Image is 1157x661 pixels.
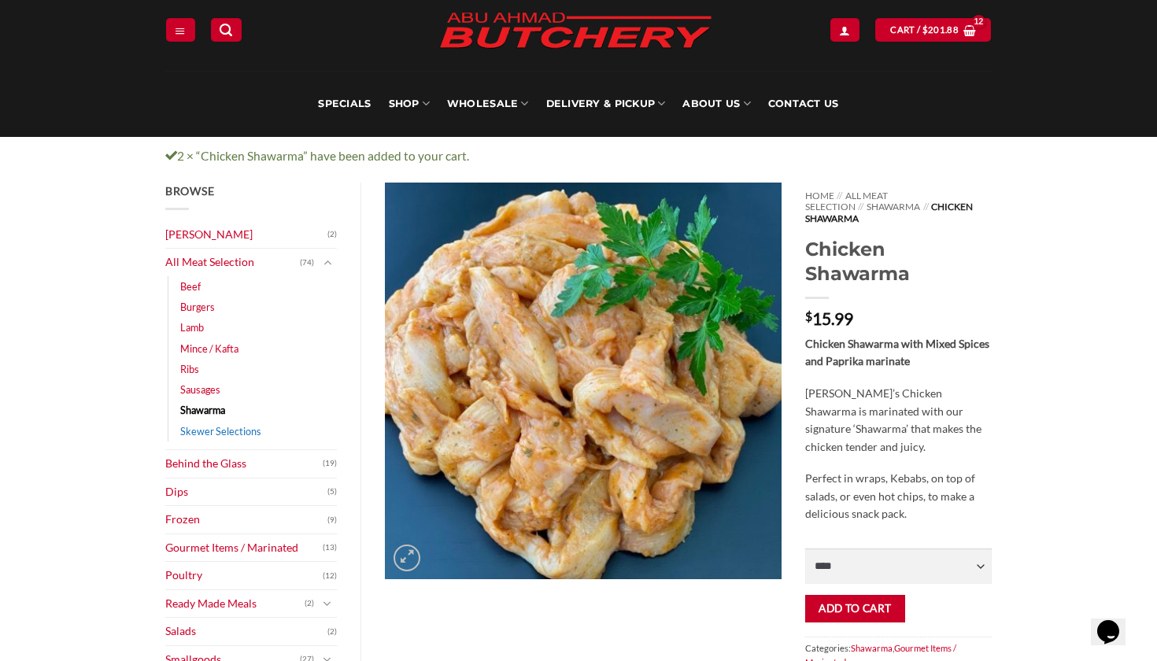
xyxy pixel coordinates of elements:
[165,478,327,506] a: Dips
[805,201,973,223] span: Chicken Shawarma
[805,470,992,523] p: Perfect in wraps, Kebabs, on top of salads, or even hot chips, to make a delicious snack pack.
[180,379,220,400] a: Sausages
[805,337,989,368] strong: Chicken Shawarma with Mixed Spices and Paprika marinate
[300,251,314,275] span: (74)
[922,24,959,35] bdi: 201.88
[768,71,839,137] a: Contact Us
[890,23,959,37] span: Cart /
[327,620,337,644] span: (2)
[327,508,337,532] span: (9)
[385,183,782,579] img: Chicken Shawarma
[394,545,420,571] a: Zoom
[180,359,199,379] a: Ribs
[389,71,430,137] a: SHOP
[318,254,337,271] button: Toggle
[180,338,238,359] a: Mince / Kafta
[830,18,859,41] a: Login
[805,190,888,212] a: All Meat Selection
[447,71,529,137] a: Wholesale
[305,592,314,615] span: (2)
[165,249,300,276] a: All Meat Selection
[805,308,853,328] bdi: 15.99
[165,618,327,645] a: Salads
[165,221,327,249] a: [PERSON_NAME]
[180,421,261,441] a: Skewer Selections
[180,276,201,297] a: Beef
[165,590,305,618] a: Ready Made Meals
[923,201,929,212] span: //
[180,400,225,420] a: Shawarma
[165,506,327,534] a: Frozen
[1091,598,1141,645] iframe: chat widget
[318,595,337,612] button: Toggle
[327,480,337,504] span: (5)
[922,23,928,37] span: $
[165,184,214,198] span: Browse
[851,643,893,653] a: Shawarma
[805,385,992,456] p: [PERSON_NAME]’s Chicken Shawarma is marinated with our signature ‘Shawarma’ that makes the chicke...
[682,71,750,137] a: About Us
[211,18,241,41] a: Search
[546,71,666,137] a: Delivery & Pickup
[180,297,215,317] a: Burgers
[153,146,1004,166] div: 2 × “Chicken Shawarma” have been added to your cart.
[323,564,337,588] span: (12)
[805,237,992,286] h1: Chicken Shawarma
[837,190,842,201] span: //
[805,310,812,323] span: $
[323,452,337,475] span: (19)
[858,201,863,212] span: //
[180,317,204,338] a: Lamb
[165,534,323,562] a: Gourmet Items / Marinated
[805,190,834,201] a: Home
[426,2,725,61] img: Abu Ahmad Butchery
[166,18,194,41] a: Menu
[875,18,990,41] a: View cart
[323,536,337,559] span: (13)
[867,201,920,212] a: Shawarma
[165,450,323,478] a: Behind the Glass
[805,595,905,622] button: Add to cart
[165,562,323,589] a: Poultry
[318,71,371,137] a: Specials
[327,223,337,246] span: (2)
